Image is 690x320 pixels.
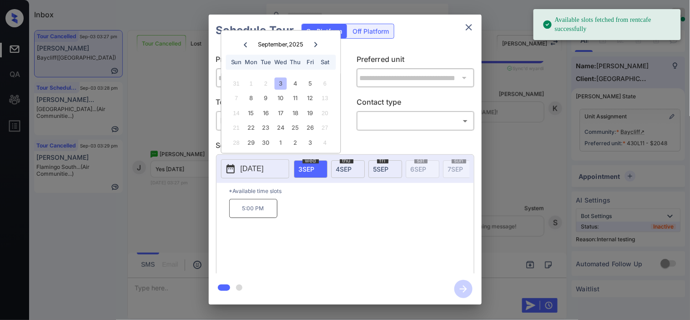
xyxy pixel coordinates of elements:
span: 5 SEP [373,165,389,173]
p: 5:00 PM [229,199,277,218]
div: Choose Thursday, September 18th, 2025 [289,107,302,119]
div: Choose Friday, October 3rd, 2025 [304,137,317,149]
div: Choose Wednesday, October 1st, 2025 [275,137,287,149]
div: Choose Friday, September 12th, 2025 [304,92,317,105]
div: Choose Tuesday, September 23rd, 2025 [260,122,272,134]
div: Mon [245,56,257,68]
div: date-select [368,160,402,178]
button: [DATE] [221,159,289,178]
div: Choose Tuesday, September 16th, 2025 [260,107,272,119]
span: fri [377,158,388,163]
div: Choose Thursday, September 25th, 2025 [289,122,302,134]
h2: Schedule Tour [209,15,302,46]
p: Select slot [216,140,474,154]
div: Choose Monday, September 8th, 2025 [245,92,257,105]
span: 4 SEP [336,165,352,173]
div: Thu [289,56,302,68]
div: Not available Sunday, September 21st, 2025 [230,122,242,134]
div: Choose Thursday, September 11th, 2025 [289,92,302,105]
div: In Person [218,113,332,128]
p: Tour type [216,97,334,111]
div: Choose Monday, September 15th, 2025 [245,107,257,119]
div: Wed [275,56,287,68]
div: Not available Saturday, October 4th, 2025 [319,137,331,149]
div: month 2025-09 [224,76,337,150]
button: close [460,18,478,36]
span: thu [340,158,353,163]
div: Choose Monday, September 22nd, 2025 [245,122,257,134]
div: Choose Wednesday, September 3rd, 2025 [275,77,287,90]
div: Sun [230,56,242,68]
div: On Platform [302,24,347,38]
p: [DATE] [241,163,264,174]
span: 3 SEP [299,165,315,173]
div: Choose Thursday, September 4th, 2025 [289,77,302,90]
div: Not available Sunday, September 14th, 2025 [230,107,242,119]
div: Choose Wednesday, September 24th, 2025 [275,122,287,134]
div: Not available Saturday, September 20th, 2025 [319,107,331,119]
div: date-select [331,160,365,178]
p: Preferred unit [357,54,474,68]
div: Tue [260,56,272,68]
div: Choose Tuesday, September 9th, 2025 [260,92,272,105]
div: Choose Friday, September 19th, 2025 [304,107,317,119]
div: Not available Saturday, September 6th, 2025 [319,77,331,90]
span: wed [302,158,319,163]
div: Not available Tuesday, September 2nd, 2025 [260,77,272,90]
div: Not available Saturday, September 13th, 2025 [319,92,331,105]
div: Choose Friday, September 26th, 2025 [304,122,317,134]
div: date-select [294,160,327,178]
p: Contact type [357,97,474,111]
div: Choose Wednesday, September 10th, 2025 [275,92,287,105]
div: Fri [304,56,317,68]
div: Not available Sunday, August 31st, 2025 [230,77,242,90]
div: September , 2025 [258,41,303,48]
p: *Available time slots [229,183,474,199]
div: Choose Monday, September 29th, 2025 [245,137,257,149]
div: Choose Thursday, October 2nd, 2025 [289,137,302,149]
p: Preferred community [216,54,334,68]
button: btn-next [449,277,478,301]
div: Off Platform [348,24,394,38]
div: Choose Friday, September 5th, 2025 [304,77,317,90]
div: Sat [319,56,331,68]
div: Not available Saturday, September 27th, 2025 [319,122,331,134]
div: Not available Sunday, September 7th, 2025 [230,92,242,105]
div: Not available Monday, September 1st, 2025 [245,77,257,90]
div: Not available Sunday, September 28th, 2025 [230,137,242,149]
div: Available slots fetched from rentcafe successfully [543,12,674,37]
div: Choose Wednesday, September 17th, 2025 [275,107,287,119]
div: Choose Tuesday, September 30th, 2025 [260,137,272,149]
